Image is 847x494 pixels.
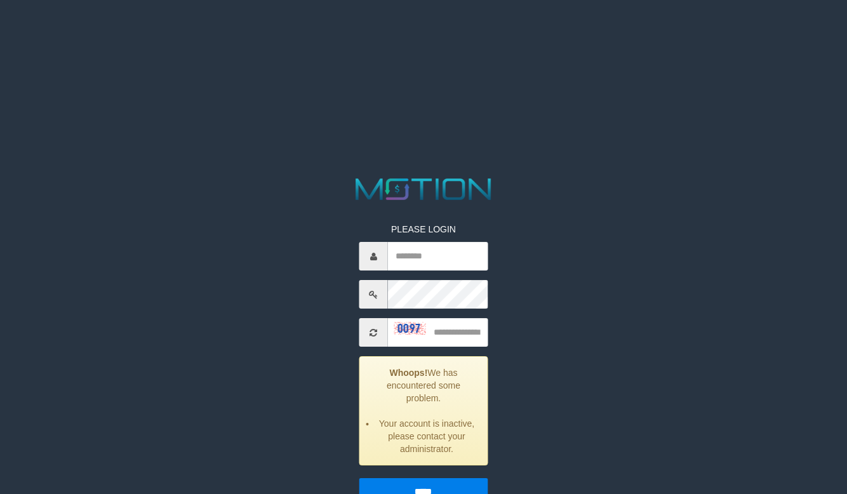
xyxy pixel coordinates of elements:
img: captcha [394,322,426,335]
strong: Whoops! [389,368,427,378]
img: MOTION_logo.png [349,175,497,204]
div: We has encountered some problem. [359,356,488,465]
li: Your account is inactive, please contact your administrator. [376,417,477,455]
p: PLEASE LOGIN [359,223,488,236]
